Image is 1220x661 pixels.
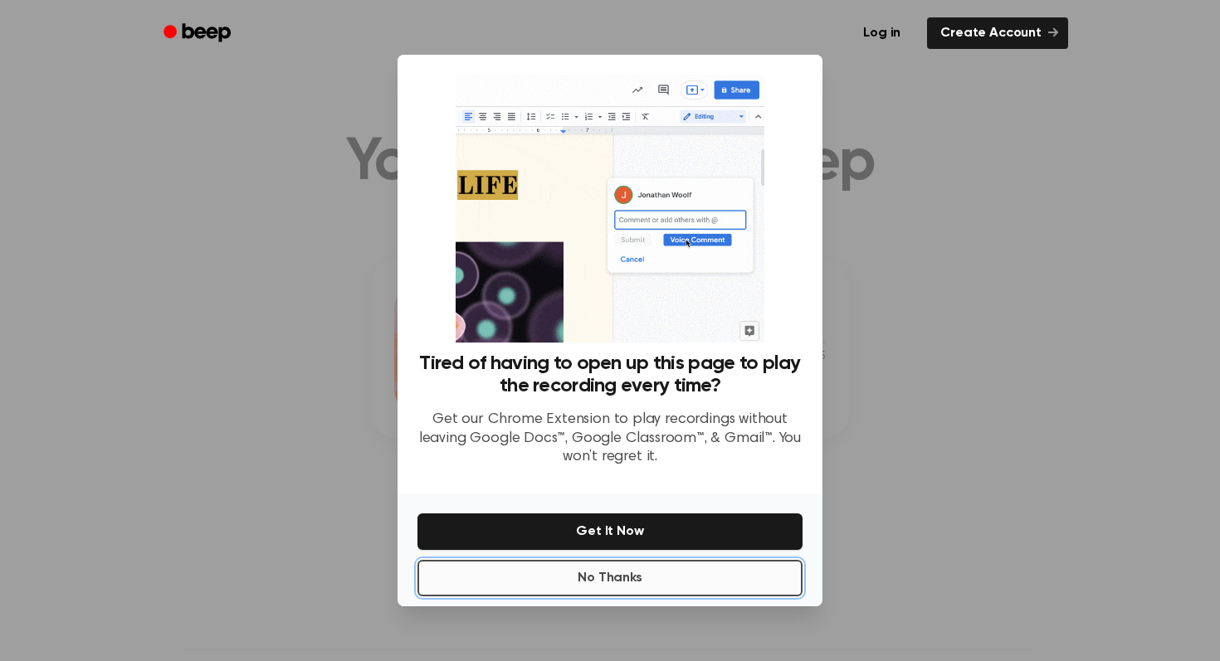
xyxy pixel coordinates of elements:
[847,14,917,52] a: Log in
[417,352,803,397] h3: Tired of having to open up this page to play the recording every time?
[152,17,246,50] a: Beep
[417,411,803,467] p: Get our Chrome Extension to play recordings without leaving Google Docs™, Google Classroom™, & Gm...
[456,75,764,343] img: Beep extension in action
[417,560,803,596] button: No Thanks
[927,17,1068,49] a: Create Account
[417,513,803,550] button: Get It Now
